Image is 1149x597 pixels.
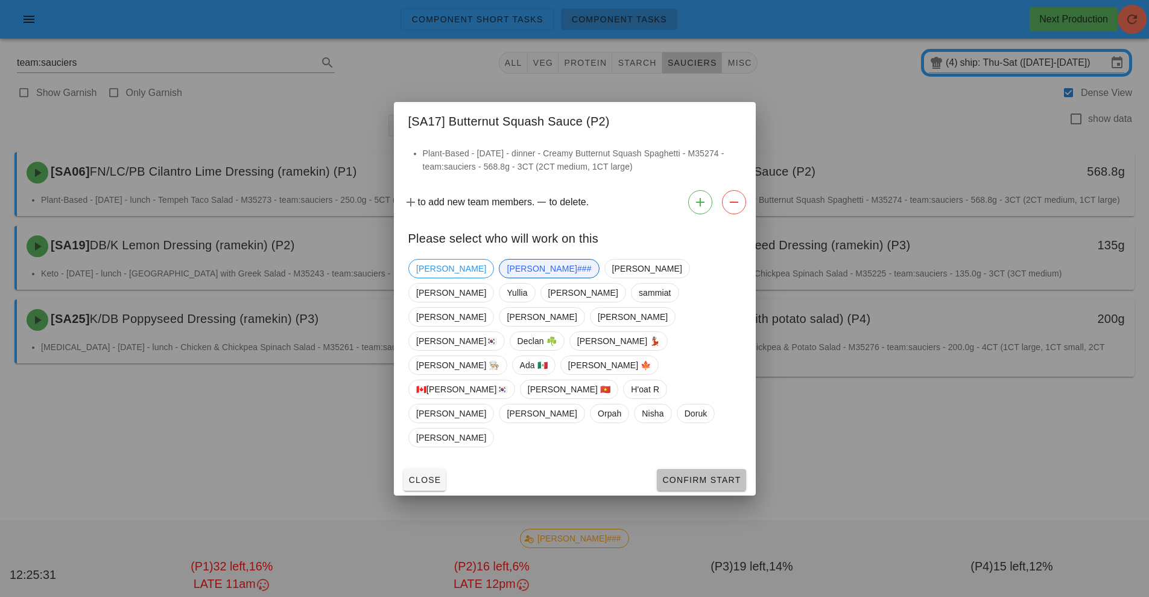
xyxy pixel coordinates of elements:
span: [PERSON_NAME] [597,308,667,326]
span: Orpah [597,404,621,423]
button: Close [404,469,446,491]
li: Plant-Based - [DATE] - dinner - Creamy Butternut Squash Spaghetti - M35274 - team:sauciers - 568.... [423,147,741,173]
button: Confirm Start [657,469,745,491]
span: Confirm Start [662,475,741,485]
span: H'oat R [631,380,659,398]
span: Ada 🇲🇽 [519,356,547,374]
span: Close [408,475,442,485]
span: [PERSON_NAME] [416,284,486,302]
span: Yullia [507,284,527,302]
span: [PERSON_NAME] 🍁 [568,356,651,374]
span: [PERSON_NAME] [416,404,486,423]
span: Declan ☘️ [517,332,556,350]
span: [PERSON_NAME] 🇻🇳 [527,380,610,398]
span: [PERSON_NAME] [416,260,486,278]
div: Please select who will work on this [394,219,756,254]
span: Nisha [642,404,663,423]
span: [PERSON_NAME]### [507,260,591,278]
span: [PERSON_NAME] [416,308,486,326]
span: [PERSON_NAME] [507,308,577,326]
div: [SA17] Butternut Squash Sauce (P2) [394,102,756,137]
span: 🇨🇦[PERSON_NAME]🇰🇷 [416,380,507,398]
span: [PERSON_NAME]🇰🇷 [416,332,497,350]
span: Doruk [684,404,707,423]
span: [PERSON_NAME] [612,260,682,278]
span: [PERSON_NAME] 💃🏽 [577,332,660,350]
span: [PERSON_NAME] [507,404,577,423]
span: [PERSON_NAME] 👨🏼‍🍳 [416,356,499,374]
span: [PERSON_NAME] [548,284,618,302]
div: to add new team members. to delete. [394,185,756,219]
span: [PERSON_NAME] [416,429,486,447]
span: sammiat [638,284,671,302]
